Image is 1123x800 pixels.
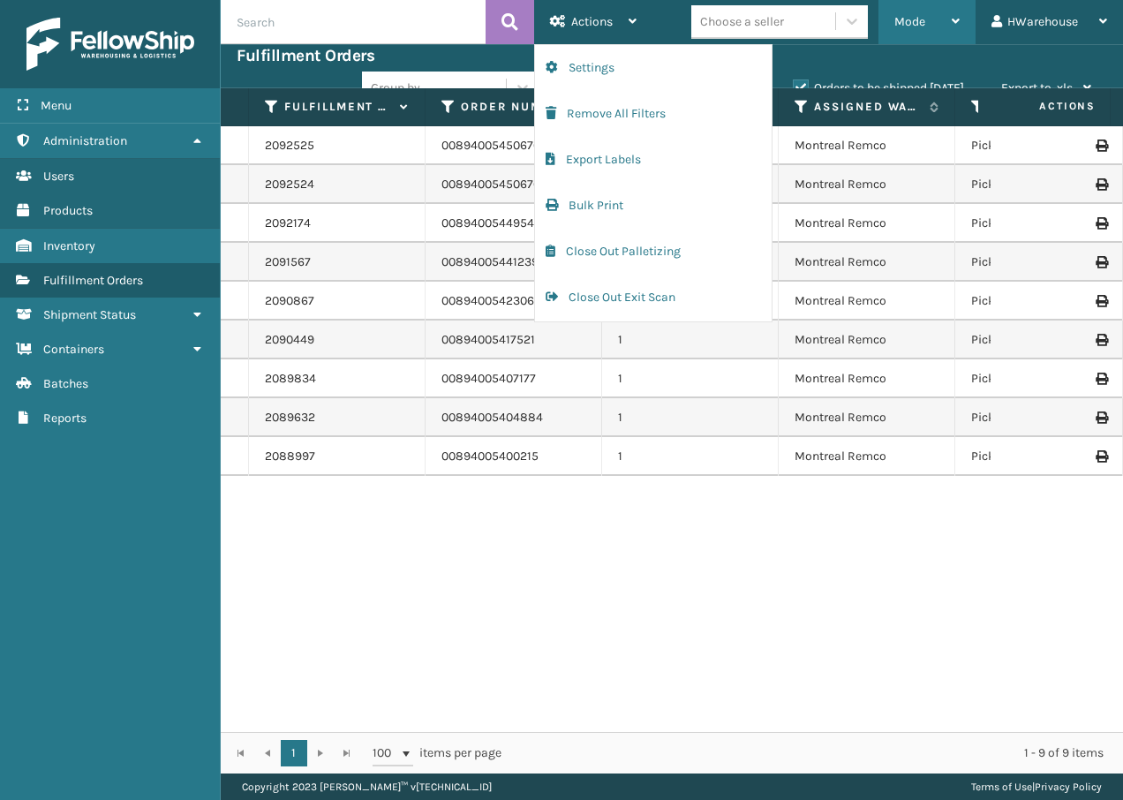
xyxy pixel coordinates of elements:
[265,176,314,193] a: 2092524
[1096,295,1106,307] i: Print Label
[43,411,87,426] span: Reports
[779,243,955,282] td: Montreal Remco
[779,204,955,243] td: Montreal Remco
[1096,373,1106,385] i: Print Label
[373,744,399,762] span: 100
[43,133,127,148] span: Administration
[1096,178,1106,191] i: Print Label
[43,203,93,218] span: Products
[426,243,602,282] td: 00894005441239
[26,18,194,71] img: logo
[779,165,955,204] td: Montreal Remco
[265,409,315,426] a: 2089632
[426,398,602,437] td: 00894005404884
[1096,411,1106,424] i: Print Label
[265,253,311,271] a: 2091567
[426,204,602,243] td: 00894005449543
[602,321,779,359] td: 1
[602,437,779,476] td: 1
[971,781,1032,793] a: Terms of Use
[535,229,772,275] button: Close Out Palletizing
[1096,334,1106,346] i: Print Label
[265,448,315,465] a: 2088997
[265,215,311,232] a: 2092174
[265,331,314,349] a: 2090449
[265,370,316,388] a: 2089834
[426,359,602,398] td: 00894005407177
[526,744,1104,762] div: 1 - 9 of 9 items
[265,137,314,155] a: 2092525
[41,98,72,113] span: Menu
[779,282,955,321] td: Montreal Remco
[237,45,374,66] h3: Fulfillment Orders
[43,376,88,391] span: Batches
[814,99,921,115] label: Assigned Warehouse
[242,774,492,800] p: Copyright 2023 [PERSON_NAME]™ v [TECHNICAL_ID]
[971,774,1102,800] div: |
[779,321,955,359] td: Montreal Remco
[779,398,955,437] td: Montreal Remco
[1096,450,1106,463] i: Print Label
[426,126,602,165] td: 00894005450676
[265,292,314,310] a: 2090867
[779,437,955,476] td: Montreal Remco
[793,80,964,95] label: Orders to be shipped [DATE]
[426,165,602,204] td: 00894005450676
[43,169,74,184] span: Users
[535,137,772,183] button: Export Labels
[371,79,420,97] div: Group by
[43,273,143,288] span: Fulfillment Orders
[461,99,568,115] label: Order Number
[284,99,391,115] label: Fulfillment Order Id
[535,91,772,137] button: Remove All Filters
[43,238,95,253] span: Inventory
[426,321,602,359] td: 00894005417521
[1096,140,1106,152] i: Print Label
[1096,217,1106,230] i: Print Label
[426,282,602,321] td: 00894005423060
[43,307,136,322] span: Shipment Status
[426,437,602,476] td: 00894005400215
[1001,80,1073,95] span: Export to .xls
[1035,781,1102,793] a: Privacy Policy
[779,359,955,398] td: Montreal Remco
[535,45,772,91] button: Settings
[984,92,1106,121] span: Actions
[779,126,955,165] td: Montreal Remco
[894,14,925,29] span: Mode
[373,740,501,766] span: items per page
[535,183,772,229] button: Bulk Print
[700,12,784,31] div: Choose a seller
[602,398,779,437] td: 1
[571,14,613,29] span: Actions
[43,342,104,357] span: Containers
[1096,256,1106,268] i: Print Label
[535,275,772,321] button: Close Out Exit Scan
[602,359,779,398] td: 1
[281,740,307,766] a: 1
